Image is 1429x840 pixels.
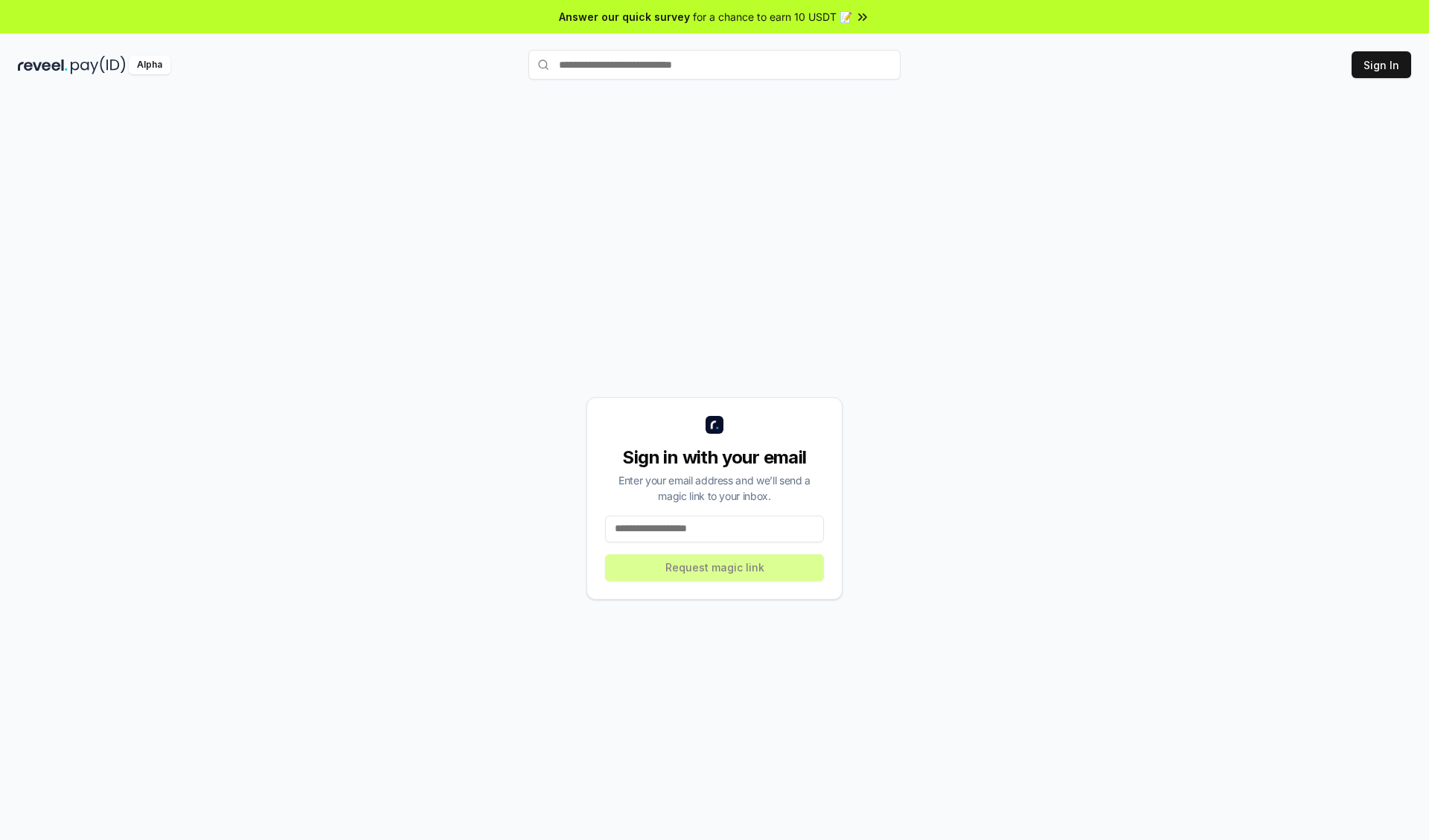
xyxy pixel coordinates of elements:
span: Answer our quick survey [559,9,690,25]
img: pay_id [71,56,126,74]
span: for a chance to earn 10 USDT 📝 [693,9,852,25]
div: Sign in with your email [605,446,824,469]
img: logo_small [706,416,723,434]
img: reveel_dark [18,56,68,74]
div: Alpha [129,56,170,74]
div: Enter your email address and we’ll send a magic link to your inbox. [605,472,824,504]
button: Sign In [1352,51,1411,78]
